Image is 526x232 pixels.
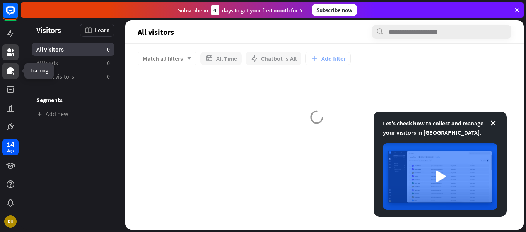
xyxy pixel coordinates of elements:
[312,4,357,16] div: Subscribe now
[36,72,74,81] span: Recent visitors
[7,141,14,148] div: 14
[383,143,497,210] img: image
[107,72,110,81] aside: 0
[211,5,219,15] div: 4
[36,45,64,53] span: All visitors
[6,3,29,26] button: Open LiveChat chat widget
[36,59,58,67] span: All leads
[95,26,109,34] span: Learn
[32,108,114,120] a: Add new
[107,45,110,53] aside: 0
[107,59,110,67] aside: 0
[7,148,14,153] div: days
[32,57,114,69] a: All leads 0
[36,26,61,34] span: Visitors
[2,139,19,155] a: 14 days
[383,119,497,137] div: Let's check how to collect and manage your visitors in [GEOGRAPHIC_DATA].
[4,215,17,228] div: RU
[32,96,114,104] h3: Segments
[178,5,306,15] div: Subscribe in days to get your first month for $1
[138,27,174,36] span: All visitors
[32,70,114,83] a: Recent visitors 0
